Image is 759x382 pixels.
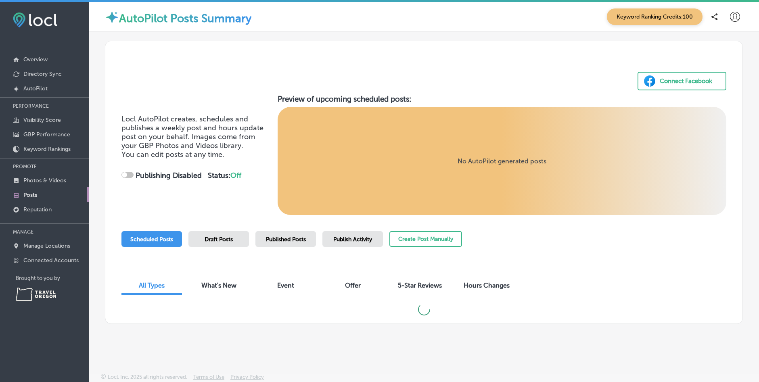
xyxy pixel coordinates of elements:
p: Visibility Score [23,117,61,123]
img: Travel Oregon [16,288,56,301]
span: Off [230,171,241,180]
p: GBP Performance [23,131,70,138]
span: Hours Changes [464,282,510,289]
strong: Publishing Disabled [136,171,202,180]
p: Reputation [23,206,52,213]
span: Event [277,282,294,289]
span: All Types [139,282,165,289]
span: Scheduled Posts [130,236,173,243]
span: Offer [345,282,361,289]
span: What's New [201,282,236,289]
p: No AutoPilot generated posts [458,157,546,165]
strong: Status: [208,171,241,180]
p: Posts [23,192,37,198]
p: Photos & Videos [23,177,66,184]
div: Connect Facebook [660,75,712,87]
p: Brought to you by [16,275,89,281]
img: fda3e92497d09a02dc62c9cd864e3231.png [13,13,57,27]
p: Directory Sync [23,71,62,77]
p: AutoPilot [23,85,48,92]
span: Keyword Ranking Credits: 100 [607,8,703,25]
h3: Preview of upcoming scheduled posts: [278,94,726,104]
p: Keyword Rankings [23,146,71,152]
span: Published Posts [266,236,306,243]
button: Create Post Manually [389,231,462,247]
span: 5-Star Reviews [398,282,442,289]
p: Locl, Inc. 2025 all rights reserved. [108,374,187,380]
span: Publish Activity [333,236,372,243]
p: Overview [23,56,48,63]
span: Locl AutoPilot creates, schedules and publishes a weekly post and hours update post on your behal... [121,115,263,150]
button: Connect Facebook [638,72,726,90]
span: Draft Posts [205,236,233,243]
img: autopilot-icon [105,10,119,24]
label: AutoPilot Posts Summary [119,12,251,25]
p: Connected Accounts [23,257,79,264]
p: Manage Locations [23,242,70,249]
span: You can edit posts at any time. [121,150,224,159]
